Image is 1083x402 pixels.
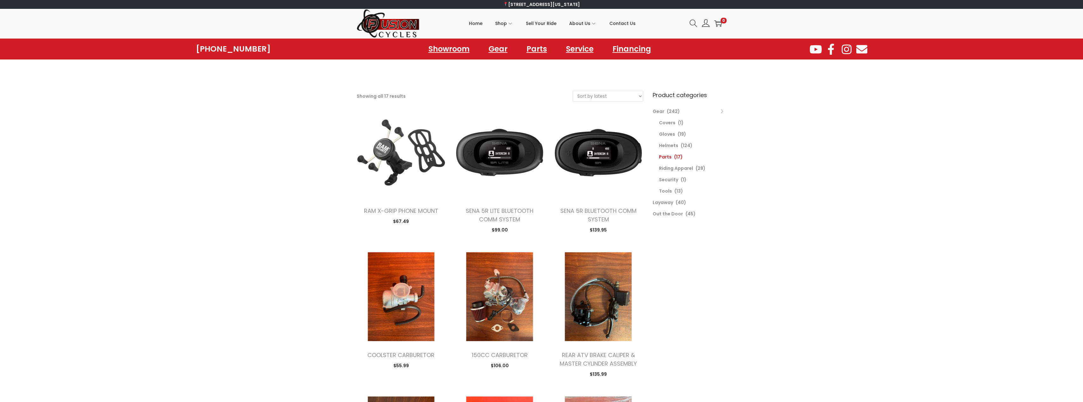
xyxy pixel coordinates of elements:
[573,91,643,101] select: Shop order
[659,131,675,137] a: Gloves
[357,92,406,101] p: Showing all 17 results
[590,371,607,377] span: 135.99
[609,15,636,31] span: Contact Us
[469,9,483,38] a: Home
[659,176,678,183] a: Security
[196,45,271,53] a: [PHONE_NUMBER]
[560,351,637,368] a: REAR ATV BRAKE CALIPER & MASTER CYLINDER ASSEMBLY
[455,252,544,341] img: Product image
[367,351,434,359] a: COOLSTER CARBURETOR
[659,120,675,126] a: Covers
[422,42,657,56] nav: Menu
[554,108,643,197] img: Product image
[667,108,680,114] span: (242)
[674,154,683,160] span: (17)
[714,20,722,27] a: 0
[491,362,494,369] span: $
[393,362,396,369] span: $
[590,227,607,233] span: 139.95
[472,351,528,359] a: 150CC CARBURETOR
[560,207,637,223] a: SENA 5R BLUETOOTH COMM SYSTEM
[659,154,672,160] a: Parts
[520,42,553,56] a: Parts
[676,199,686,206] span: (40)
[554,252,643,341] img: Product image
[492,227,495,233] span: $
[606,42,657,56] a: Financing
[590,227,593,233] span: $
[659,188,672,194] a: Tools
[357,108,446,197] img: Product image
[466,207,533,223] a: SENA 5R LITE BLUETOOTH COMM SYSTEM
[653,91,727,99] h6: Product categories
[659,142,678,149] a: Helmets
[696,165,705,171] span: (28)
[526,9,557,38] a: Sell Your Ride
[659,165,693,171] a: Riding Apparel
[393,218,396,225] span: $
[420,9,685,38] nav: Primary navigation
[357,252,446,341] img: Product image
[495,15,507,31] span: Shop
[686,211,696,217] span: (45)
[422,42,476,56] a: Showroom
[681,176,686,183] span: (1)
[526,15,557,31] span: Sell Your Ride
[590,371,593,377] span: $
[678,120,684,126] span: (1)
[653,199,673,206] a: Layaway
[560,42,600,56] a: Service
[357,9,420,38] img: Woostify retina logo
[491,362,509,369] span: 106.00
[482,42,514,56] a: Gear
[492,227,508,233] span: 99.00
[469,15,483,31] span: Home
[609,9,636,38] a: Contact Us
[569,9,597,38] a: About Us
[674,188,683,194] span: (13)
[503,2,508,6] img: 📍
[393,362,409,369] span: 55.99
[495,9,513,38] a: Shop
[364,207,438,215] a: RAM X-GRIP PHONE MOUNT
[653,108,664,114] a: Gear
[569,15,590,31] span: About Us
[393,218,409,225] span: 67.49
[678,131,686,137] span: (19)
[455,108,544,197] img: Product image
[503,1,580,8] a: [STREET_ADDRESS][US_STATE]
[681,142,692,149] span: (124)
[653,211,683,217] a: Out the Door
